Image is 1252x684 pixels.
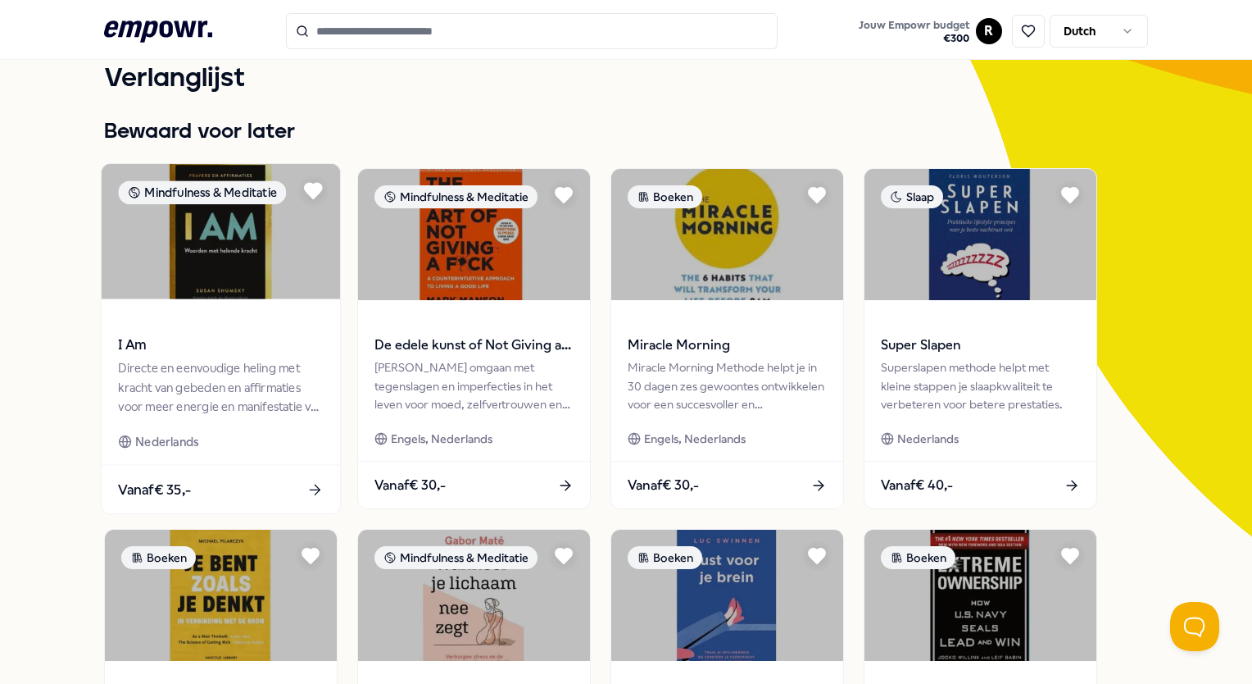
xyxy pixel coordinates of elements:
a: package imageMindfulness & MeditatieI AmDirecte en eenvoudige heling met kracht van gebeden en af... [101,163,342,515]
h1: Verlanglijst [104,58,1147,99]
span: De edele kunst of Not Giving a F*ck [374,335,574,356]
span: Nederlands [897,430,959,448]
h1: Bewaard voor later [104,116,1147,148]
div: [PERSON_NAME] omgaan met tegenslagen en imperfecties in het leven voor moed, zelfvertrouwen en ee... [374,358,574,413]
span: Super Slapen [881,335,1080,356]
div: Boeken [628,546,702,569]
button: R [976,18,1002,44]
iframe: Help Scout Beacon - Open [1170,602,1219,651]
img: package image [358,169,590,300]
span: Vanaf € 40,- [881,475,953,496]
span: Vanaf € 30,- [374,475,446,496]
div: Mindfulness & Meditatie [374,185,538,208]
a: package imageSlaapSuper SlapenSuperslapen methode helpt met kleine stappen je slaapkwaliteit te v... [864,168,1097,509]
span: Vanaf € 30,- [628,475,699,496]
input: Search for products, categories or subcategories [286,13,778,49]
img: package image [864,169,1096,300]
img: package image [358,530,590,661]
a: Jouw Empowr budget€300 [852,14,976,48]
span: Vanaf € 35,- [119,479,192,500]
span: Nederlands [135,432,198,451]
a: package imageBoekenMiracle MorningMiracle Morning Methode helpt je in 30 dagen zes gewoontes ontw... [610,168,844,509]
a: package imageMindfulness & MeditatieDe edele kunst of Not Giving a F*ck[PERSON_NAME] omgaan met t... [357,168,591,509]
span: I Am [119,335,324,356]
img: package image [102,164,340,299]
div: Boeken [881,546,955,569]
span: Jouw Empowr budget [859,19,969,32]
img: package image [864,530,1096,661]
div: Miracle Morning Methode helpt je in 30 dagen zes gewoontes ontwikkelen voor een succesvoller en b... [628,358,827,413]
img: package image [105,530,337,661]
div: Slaap [881,185,943,208]
span: € 300 [859,32,969,45]
div: Directe en eenvoudige heling met kracht van gebeden en affirmaties voor meer energie en manifesta... [119,359,324,416]
span: Miracle Morning [628,335,827,356]
div: Mindfulness & Meditatie [119,180,287,204]
div: Mindfulness & Meditatie [374,546,538,569]
img: package image [611,169,843,300]
span: Engels, Nederlands [644,430,746,448]
span: Engels, Nederlands [391,430,492,448]
div: Boeken [628,185,702,208]
div: Superslapen methode helpt met kleine stappen je slaapkwaliteit te verbeteren voor betere prestaties. [881,358,1080,413]
img: package image [611,530,843,661]
div: Boeken [121,546,196,569]
button: Jouw Empowr budget€300 [855,16,973,48]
